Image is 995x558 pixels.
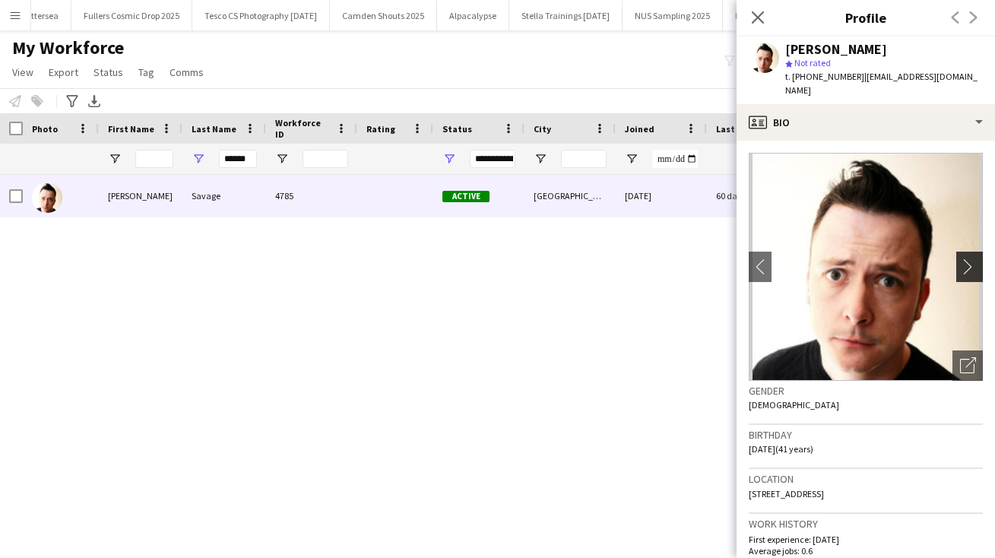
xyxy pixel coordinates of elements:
h3: Profile [737,8,995,27]
button: Stella Trainings [DATE] [509,1,623,30]
button: Open Filter Menu [625,152,639,166]
h3: Location [749,472,983,486]
span: Export [49,65,78,79]
span: Rating [366,123,395,135]
span: Not rated [794,57,831,68]
span: Status [93,65,123,79]
button: Camden Shouts 2025 [330,1,437,30]
app-action-btn: Export XLSX [85,92,103,110]
img: Crew avatar or photo [749,153,983,381]
button: Beavertown [DATE] [723,1,823,30]
span: [DATE] (41 years) [749,443,813,455]
app-action-btn: Advanced filters [63,92,81,110]
button: NUS Sampling 2025 [623,1,723,30]
div: Bio [737,104,995,141]
button: Tesco CS Photography [DATE] [192,1,330,30]
p: First experience: [DATE] [749,534,983,545]
span: City [534,123,551,135]
img: Paul Savage [32,182,62,213]
div: [PERSON_NAME] [785,43,887,56]
a: Status [87,62,129,82]
span: t. [PHONE_NUMBER] [785,71,864,82]
span: | [EMAIL_ADDRESS][DOMAIN_NAME] [785,71,978,96]
a: Comms [163,62,210,82]
span: View [12,65,33,79]
span: Last job [716,123,750,135]
span: Tag [138,65,154,79]
span: Active [442,191,490,202]
span: First Name [108,123,154,135]
div: Open photos pop-in [952,350,983,381]
button: Open Filter Menu [108,152,122,166]
h3: Work history [749,517,983,531]
span: Photo [32,123,58,135]
button: Open Filter Menu [442,152,456,166]
input: City Filter Input [561,150,607,168]
div: 60 days [707,175,798,217]
span: [DEMOGRAPHIC_DATA] [749,399,839,411]
a: View [6,62,40,82]
input: Last Name Filter Input [219,150,257,168]
button: Open Filter Menu [192,152,205,166]
span: Comms [170,65,204,79]
input: First Name Filter Input [135,150,173,168]
button: Open Filter Menu [275,152,289,166]
span: Status [442,123,472,135]
a: Tag [132,62,160,82]
span: Joined [625,123,654,135]
div: [PERSON_NAME] [99,175,182,217]
input: Joined Filter Input [652,150,698,168]
input: Workforce ID Filter Input [303,150,348,168]
span: Last Name [192,123,236,135]
div: [DATE] [616,175,707,217]
button: Fullers Cosmic Drop 2025 [71,1,192,30]
span: My Workforce [12,36,124,59]
a: Export [43,62,84,82]
h3: Birthday [749,428,983,442]
div: Savage [182,175,266,217]
p: Average jobs: 0.6 [749,545,983,556]
div: [GEOGRAPHIC_DATA] [524,175,616,217]
span: [STREET_ADDRESS] [749,488,824,499]
span: Workforce ID [275,117,330,140]
button: Alpacalypse [437,1,509,30]
div: 4785 [266,175,357,217]
h3: Gender [749,384,983,398]
button: Open Filter Menu [534,152,547,166]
